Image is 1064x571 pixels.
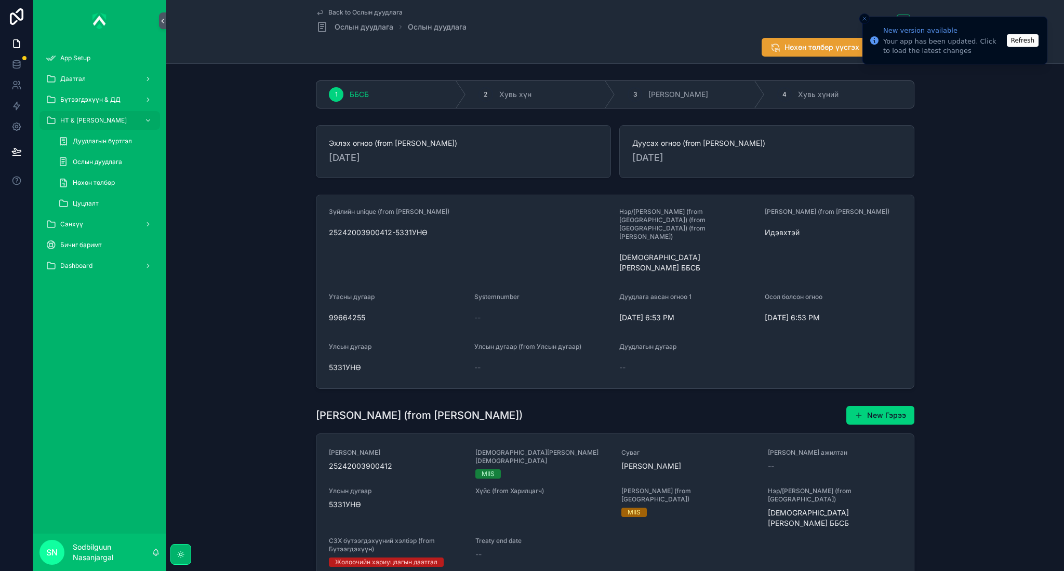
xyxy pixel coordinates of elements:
[628,508,641,517] div: MIIS
[329,343,371,350] span: Улсын дугаар
[798,89,839,100] span: Хувь хүний
[60,54,90,62] span: App Setup
[52,173,160,192] a: Нөхөн төлбөр
[60,262,92,270] span: Dashboard
[335,22,393,32] span: Ослын дуудлага
[474,343,581,350] span: Улсын дугаар (from Улсын дугаар)
[475,537,609,545] span: Treaty end date
[619,252,756,273] span: [DEMOGRAPHIC_DATA][PERSON_NAME] ББСБ
[474,293,520,301] span: Systemnumber
[73,179,115,187] span: Нөхөн төлбөр
[329,362,466,373] span: 5331УНӨ
[335,558,437,567] div: Жолоочийн хариуцлагын даатгал
[621,448,755,457] span: Суваг
[475,549,482,560] span: --
[329,138,598,148] span: Эхлэх огноо (from [PERSON_NAME])
[60,96,121,104] span: Бүтээгдэхүүн & ДД
[632,138,901,148] span: Дуусах огноо (from [PERSON_NAME])
[765,208,889,215] span: [PERSON_NAME] (from [PERSON_NAME])
[329,499,463,510] span: 5331УНӨ
[350,89,369,100] span: ББСБ
[475,448,609,465] span: [DEMOGRAPHIC_DATA][PERSON_NAME][DEMOGRAPHIC_DATA]
[768,508,902,528] span: [DEMOGRAPHIC_DATA][PERSON_NAME] ББСБ
[474,362,481,373] span: --
[329,312,466,323] span: 99664255
[39,256,160,275] a: Dashboard
[632,151,901,165] span: [DATE]
[329,227,611,238] span: 25242003900412-5331УНӨ
[39,111,160,130] a: НТ & [PERSON_NAME]
[52,194,160,213] a: Цуцлалт
[619,208,706,240] span: Нэр/[PERSON_NAME] (from [GEOGRAPHIC_DATA]) (from [GEOGRAPHIC_DATA]) (from [PERSON_NAME])
[475,487,609,495] span: Хүйс (from Харилцагч)
[482,469,495,479] div: MIIS
[499,89,531,100] span: Хувь хүн
[846,406,914,425] button: New Гэрээ
[73,542,152,563] p: Sodbilguun Nasanjargal
[52,153,160,171] a: Ослын дуудлага
[39,49,160,67] a: App Setup
[39,215,160,234] a: Санхүү
[335,90,338,99] span: 1
[883,25,1004,36] div: New version available
[619,293,691,301] span: Дуудлага авсан огноо 1
[765,312,902,323] span: [DATE] 6:53 PM
[39,70,160,88] a: Даатгал
[633,90,637,99] span: 3
[474,312,481,323] span: --
[765,293,822,301] span: Осол болсон огноо
[329,151,598,165] span: [DATE]
[316,21,393,33] a: Ослын дуудлага
[621,461,755,471] span: [PERSON_NAME]
[619,312,756,323] span: [DATE] 6:53 PM
[52,132,160,151] a: Дуудлагын бүртгэл
[621,487,755,504] span: [PERSON_NAME] (from [GEOGRAPHIC_DATA])
[73,199,99,208] span: Цуцлалт
[859,13,870,24] button: Close toast
[46,546,58,559] span: SN
[784,42,859,52] span: Нөхөн төлбөр үүсгэх
[316,8,403,17] a: Back to Ослын дуудлага
[619,343,676,350] span: Дуудлагын дугаар
[762,38,868,57] button: Нөхөн төлбөр үүсгэх
[619,362,626,373] span: --
[768,448,902,457] span: [PERSON_NAME] ажилтан
[60,75,86,83] span: Даатгал
[883,37,1004,56] div: Your app has been updated. Click to load the latest changes
[768,487,902,504] span: Нэр/[PERSON_NAME] (from [GEOGRAPHIC_DATA])
[60,220,83,228] span: Санхүү
[329,293,375,301] span: Утасны дугаар
[60,241,102,249] span: Бичиг баримт
[33,42,166,289] div: scrollable content
[92,12,107,29] img: App logo
[782,90,787,99] span: 4
[329,448,463,457] span: [PERSON_NAME]
[768,461,774,471] span: --
[648,89,708,100] span: [PERSON_NAME]
[484,90,487,99] span: 2
[408,22,467,32] a: Ослын дуудлага
[39,236,160,254] a: Бичиг баримт
[329,487,463,495] span: Улсын дугаар
[73,158,122,166] span: Ослын дуудлага
[1007,34,1039,47] button: Refresh
[73,137,132,145] span: Дуудлагын бүртгэл
[329,461,463,471] span: 25242003900412
[39,90,160,109] a: Бүтээгдэхүүн & ДД
[329,537,463,553] span: СЗХ бүтээгдэхүүний хэлбэр (from Бүтээгдэхүүн)
[328,8,403,17] span: Back to Ослын дуудлага
[765,227,902,238] span: Идэвхтэй
[316,408,523,423] h1: [PERSON_NAME] (from [PERSON_NAME])
[329,208,449,215] span: Зүйлийн unique (from [PERSON_NAME])
[60,116,127,125] span: НТ & [PERSON_NAME]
